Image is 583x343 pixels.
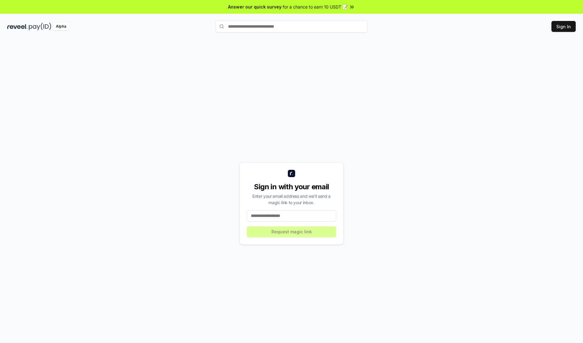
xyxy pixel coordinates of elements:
div: Enter your email address and we’ll send a magic link to your inbox. [247,193,336,206]
button: Sign In [551,21,576,32]
img: reveel_dark [7,23,28,30]
img: logo_small [288,170,295,177]
div: Alpha [53,23,70,30]
div: Sign in with your email [247,182,336,192]
span: for a chance to earn 10 USDT 📝 [283,4,348,10]
img: pay_id [29,23,51,30]
span: Answer our quick survey [228,4,281,10]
